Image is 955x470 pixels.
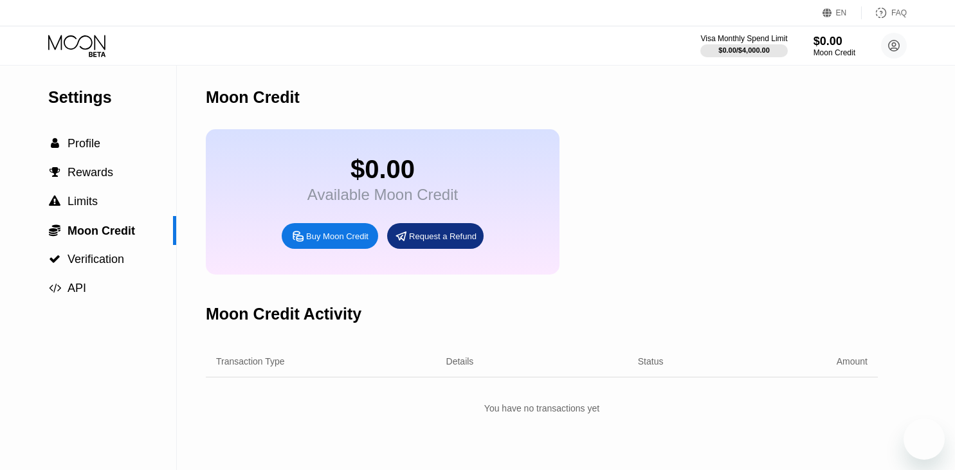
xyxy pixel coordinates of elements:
[68,224,135,237] span: Moon Credit
[48,253,61,265] div: 
[48,88,176,107] div: Settings
[206,88,300,107] div: Moon Credit
[718,46,770,54] div: $0.00 / $4,000.00
[48,138,61,149] div: 
[446,356,474,366] div: Details
[307,186,458,204] div: Available Moon Credit
[68,253,124,266] span: Verification
[49,282,61,294] span: 
[48,224,61,237] div: 
[891,8,907,17] div: FAQ
[48,195,61,207] div: 
[409,231,477,242] div: Request a Refund
[50,167,60,178] span: 
[387,223,484,249] div: Request a Refund
[51,138,59,149] span: 
[823,6,862,19] div: EN
[282,223,378,249] div: Buy Moon Credit
[206,305,361,323] div: Moon Credit Activity
[638,356,664,366] div: Status
[68,282,86,294] span: API
[48,167,61,178] div: 
[48,282,61,294] div: 
[206,397,878,420] div: You have no transactions yet
[814,35,855,57] div: $0.00Moon Credit
[814,35,855,48] div: $0.00
[700,34,787,43] div: Visa Monthly Spend Limit
[49,195,60,207] span: 
[307,155,458,184] div: $0.00
[836,8,847,17] div: EN
[68,195,98,208] span: Limits
[216,356,285,366] div: Transaction Type
[306,231,368,242] div: Buy Moon Credit
[68,166,113,179] span: Rewards
[700,34,787,57] div: Visa Monthly Spend Limit$0.00/$4,000.00
[68,137,100,150] span: Profile
[862,6,907,19] div: FAQ
[904,419,945,460] iframe: Button to launch messaging window
[49,224,60,237] span: 
[49,253,60,265] span: 
[837,356,868,366] div: Amount
[814,48,855,57] div: Moon Credit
